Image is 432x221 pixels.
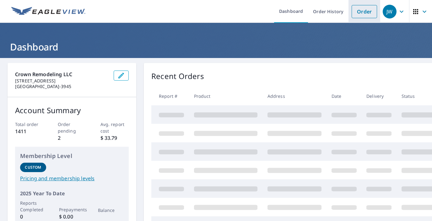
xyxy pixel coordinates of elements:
p: Custom [25,165,41,170]
p: Total order [15,121,44,128]
p: Membership Level [20,152,124,160]
th: Address [262,87,327,105]
a: Pricing and membership levels [20,175,124,182]
div: JW [383,5,397,18]
p: 2025 Year To Date [20,190,124,197]
h1: Dashboard [8,40,424,53]
p: 0 [20,213,46,220]
img: EV Logo [11,7,85,16]
p: [STREET_ADDRESS] [15,78,109,84]
p: Balance [98,207,124,213]
p: [GEOGRAPHIC_DATA]-3945 [15,84,109,89]
p: Account Summary [15,105,129,116]
th: Date [327,87,362,105]
th: Report # [151,87,189,105]
p: Prepayments [59,206,85,213]
th: Product [189,87,262,105]
th: Delivery [361,87,397,105]
p: $ 33.79 [100,134,129,142]
a: Order [352,5,377,18]
p: $ 0.00 [59,213,85,220]
p: Reports Completed [20,200,46,213]
p: Recent Orders [151,71,204,82]
p: Order pending [58,121,86,134]
p: 1411 [15,128,44,135]
p: Avg. report cost [100,121,129,134]
p: 2 [58,134,86,142]
p: Crown Remodeling LLC [15,71,109,78]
